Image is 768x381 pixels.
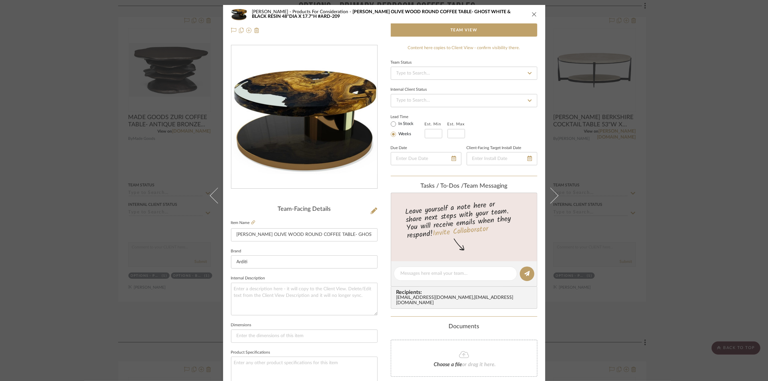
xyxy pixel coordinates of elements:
span: Recipients: [396,289,534,295]
div: Content here copies to Client View - confirm visibility there. [391,45,537,51]
span: [PERSON_NAME] OLIVE WOOD ROUND COFFEE TABLE- GHOST WHITE & BLACK RESIN 48"DIA X 17.7"H #ARD-209 [252,10,511,19]
label: Item Name [231,220,255,226]
span: Choose a file [434,362,462,367]
label: Due Date [391,146,407,150]
label: Product Specifications [231,351,270,354]
label: Lead Time [391,114,425,120]
label: In Stock [397,121,414,127]
input: Enter Item Name [231,228,378,241]
label: Est. Max [448,122,465,126]
mat-radio-group: Select item type [391,120,425,138]
span: Products For Consideration [293,10,353,14]
label: Client-Facing Target Install Date [467,146,521,150]
img: Remove from project [254,28,259,33]
img: 26937505-155a-4fcd-8adc-11b0acc85740_436x436.jpg [231,60,377,174]
a: Invite Collaborator [432,223,488,240]
div: Documents [391,323,537,331]
button: close [531,11,537,17]
div: Team-Facing Details [231,206,378,213]
input: Type to Search… [391,94,537,107]
div: team Messaging [391,183,537,190]
label: Dimensions [231,324,251,327]
span: [PERSON_NAME] [252,10,293,14]
label: Est. Min [425,122,442,126]
div: [EMAIL_ADDRESS][DOMAIN_NAME] , [EMAIL_ADDRESS][DOMAIN_NAME] [396,295,534,306]
label: Brand [231,250,242,253]
input: Enter Brand [231,255,378,269]
label: Weeks [397,131,412,137]
input: Type to Search… [391,67,537,80]
input: Enter Due Date [391,152,461,165]
img: 26937505-155a-4fcd-8adc-11b0acc85740_48x40.jpg [231,8,247,21]
span: or drag it here. [462,362,496,367]
span: Tasks / To-Dos / [420,183,464,189]
input: Enter the dimensions of this item [231,330,378,343]
input: Enter Install Date [467,152,537,165]
div: Leave yourself a note here or share next steps with your team. You will receive emails when they ... [390,197,538,241]
label: Internal Description [231,277,265,280]
span: Team View [451,23,478,37]
div: 0 [231,60,377,174]
div: Team Status [391,61,412,64]
div: Internal Client Status [391,88,427,91]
